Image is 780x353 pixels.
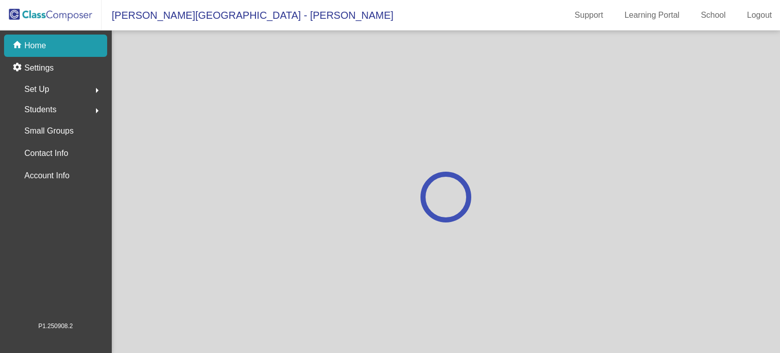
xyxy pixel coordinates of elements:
span: [PERSON_NAME][GEOGRAPHIC_DATA] - [PERSON_NAME] [102,7,394,23]
a: Support [567,7,611,23]
mat-icon: arrow_right [91,105,103,117]
span: Set Up [24,82,49,97]
p: Small Groups [24,124,74,138]
p: Account Info [24,169,70,183]
p: Settings [24,62,54,74]
p: Home [24,40,46,52]
span: Students [24,103,56,117]
p: Contact Info [24,146,68,161]
a: Logout [739,7,780,23]
a: Learning Portal [616,7,688,23]
mat-icon: arrow_right [91,84,103,97]
mat-icon: home [12,40,24,52]
a: School [693,7,734,23]
mat-icon: settings [12,62,24,74]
